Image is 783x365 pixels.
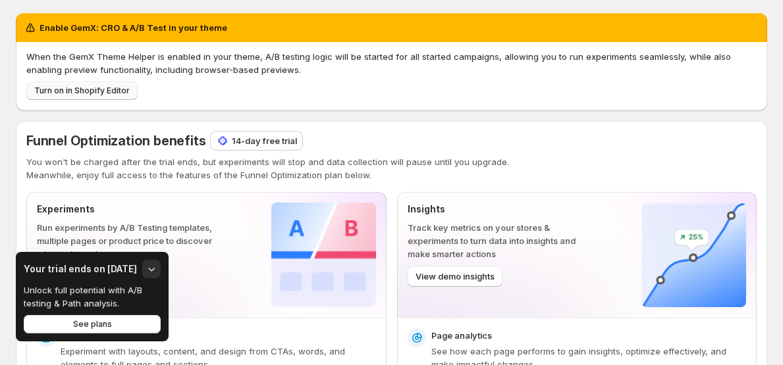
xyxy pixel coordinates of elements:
[26,168,757,182] p: Meanwhile, enjoy full access to the features of the Funnel Optimization plan below.
[24,262,137,276] h3: Your trial ends on [DATE]
[26,82,138,100] button: Turn on in Shopify Editor
[641,203,746,307] img: Insights
[37,221,229,260] p: Run experiments by A/B Testing templates, multiple pages or product price to discover what truly ...
[34,85,130,96] span: Turn on in Shopify Editor
[26,133,205,149] span: Funnel Optimization benefits
[26,155,757,168] p: You won't be charged after the trial ends, but experiments will stop and data collection will pau...
[37,203,229,216] p: Experiments
[73,319,112,329] span: See plans
[232,134,297,147] p: 14-day free trial
[24,315,161,333] button: See plans
[24,283,151,310] p: Unlock full potential with A/B testing & Path analysis.
[408,266,502,287] button: View demo insights
[271,203,376,307] img: Experiments
[216,134,229,147] img: 14-day free trial
[26,50,757,76] p: When the GemX Theme Helper is enabled in your theme, A/B testing logic will be started for all st...
[408,221,600,260] p: Track key metrics on your stores & experiments to turn data into insights and make smarter actions
[431,329,492,342] p: Page analytics
[416,270,495,283] span: View demo insights
[40,21,227,34] h2: Enable GemX: CRO & A/B Test in your theme
[408,203,600,216] p: Insights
